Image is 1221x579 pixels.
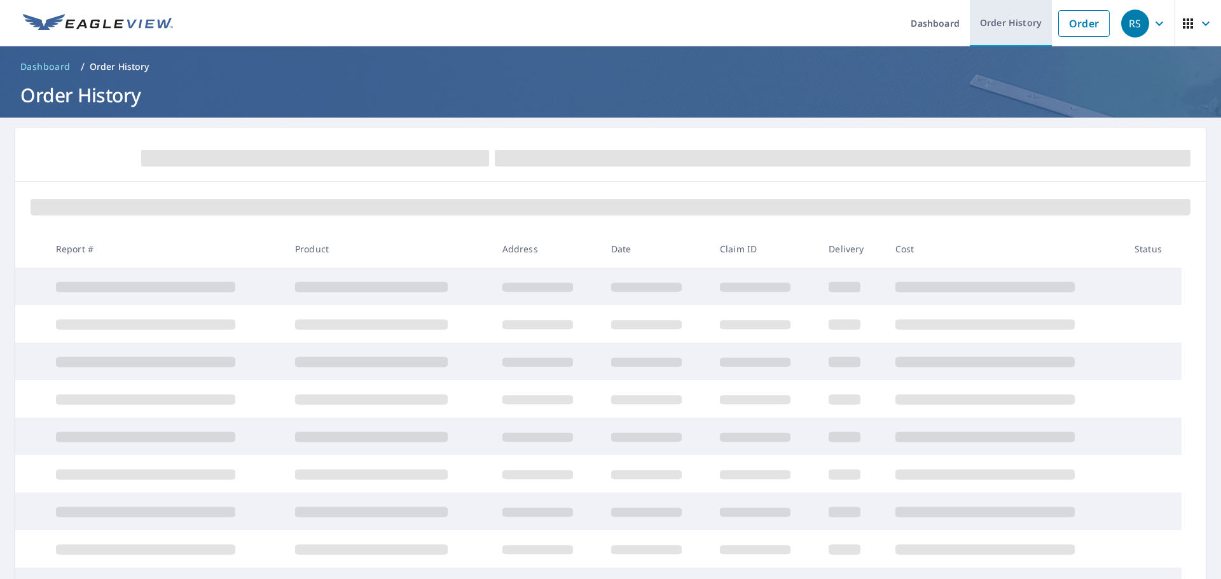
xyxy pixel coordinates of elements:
[90,60,149,73] p: Order History
[1124,230,1182,268] th: Status
[23,14,173,33] img: EV Logo
[818,230,885,268] th: Delivery
[492,230,601,268] th: Address
[15,82,1206,108] h1: Order History
[710,230,818,268] th: Claim ID
[15,57,1206,77] nav: breadcrumb
[81,59,85,74] li: /
[20,60,71,73] span: Dashboard
[15,57,76,77] a: Dashboard
[46,230,285,268] th: Report #
[885,230,1124,268] th: Cost
[1058,10,1110,37] a: Order
[1121,10,1149,37] div: RS
[285,230,492,268] th: Product
[601,230,710,268] th: Date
